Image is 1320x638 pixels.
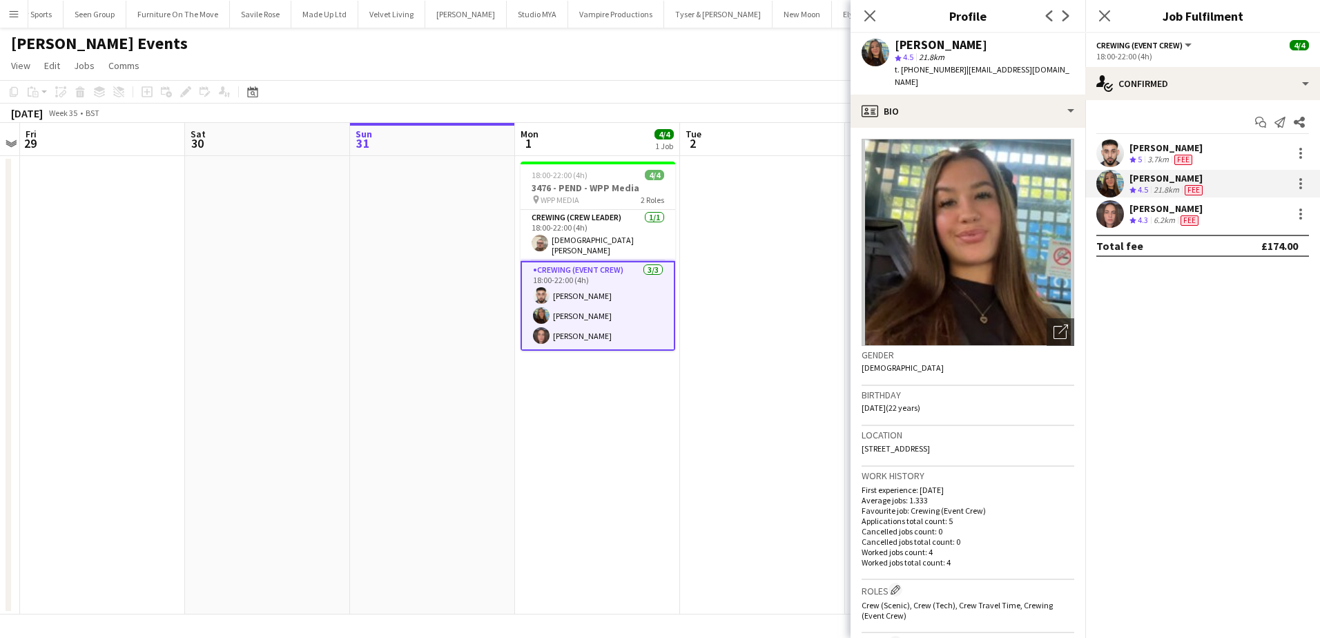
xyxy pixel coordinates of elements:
[126,1,230,28] button: Furniture On The Move
[862,557,1074,568] p: Worked jobs total count: 4
[862,139,1074,346] img: Crew avatar or photo
[23,135,37,151] span: 29
[358,1,425,28] button: Velvet Living
[425,1,507,28] button: [PERSON_NAME]
[532,170,588,180] span: 18:00-22:00 (4h)
[1085,7,1320,25] h3: Job Fulfilment
[521,182,675,194] h3: 3476 - PEND - WPP Media
[1129,142,1203,154] div: [PERSON_NAME]
[191,128,206,140] span: Sat
[108,59,139,72] span: Comms
[862,536,1074,547] p: Cancelled jobs total count: 0
[6,57,36,75] a: View
[353,135,372,151] span: 31
[1096,239,1143,253] div: Total fee
[862,583,1074,597] h3: Roles
[26,128,37,140] span: Fri
[39,57,66,75] a: Edit
[356,128,372,140] span: Sun
[291,1,358,28] button: Made Up Ltd
[832,1,938,28] button: Elysium Event Planning
[1129,172,1205,184] div: [PERSON_NAME]
[1047,318,1074,346] div: Open photos pop-in
[903,52,913,62] span: 4.5
[773,1,832,28] button: New Moon
[1145,154,1172,166] div: 3.7km
[230,1,291,28] button: Savile Rose
[862,495,1074,505] p: Average jobs: 1.333
[895,39,987,51] div: [PERSON_NAME]
[1172,154,1195,166] div: Crew has different fees then in role
[11,106,43,120] div: [DATE]
[64,1,126,28] button: Seen Group
[1085,67,1320,100] div: Confirmed
[862,349,1074,361] h3: Gender
[74,59,95,72] span: Jobs
[862,485,1074,495] p: First experience: [DATE]
[851,95,1085,128] div: Bio
[1138,154,1142,164] span: 5
[1261,239,1298,253] div: £174.00
[1290,40,1309,50] span: 4/4
[1138,184,1148,195] span: 4.5
[862,547,1074,557] p: Worked jobs count: 4
[862,516,1074,526] p: Applications total count: 5
[848,135,868,151] span: 3
[916,52,947,62] span: 21.8km
[686,128,701,140] span: Tue
[1151,184,1182,196] div: 21.8km
[1138,215,1148,225] span: 4.3
[1181,215,1198,226] span: Fee
[44,59,60,72] span: Edit
[641,195,664,205] span: 2 Roles
[541,195,579,205] span: WPP MEDIA
[862,429,1074,441] h3: Location
[103,57,145,75] a: Comms
[895,64,1069,87] span: | [EMAIL_ADDRESS][DOMAIN_NAME]
[521,210,675,261] app-card-role: Crewing (Crew Leader)1/118:00-22:00 (4h)[DEMOGRAPHIC_DATA][PERSON_NAME]
[46,108,80,118] span: Week 35
[521,261,675,351] app-card-role: Crewing (Event Crew)3/318:00-22:00 (4h)[PERSON_NAME][PERSON_NAME][PERSON_NAME]
[645,170,664,180] span: 4/4
[895,64,967,75] span: t. [PHONE_NUMBER]
[68,57,100,75] a: Jobs
[683,135,701,151] span: 2
[1096,51,1309,61] div: 18:00-22:00 (4h)
[521,162,675,351] app-job-card: 18:00-22:00 (4h)4/43476 - PEND - WPP Media WPP MEDIA2 RolesCrewing (Crew Leader)1/118:00-22:00 (4...
[1129,202,1203,215] div: [PERSON_NAME]
[1151,215,1178,226] div: 6.2km
[188,135,206,151] span: 30
[851,7,1085,25] h3: Profile
[1096,40,1183,50] span: Crewing (Event Crew)
[655,141,673,151] div: 1 Job
[521,128,538,140] span: Mon
[1174,155,1192,165] span: Fee
[507,1,568,28] button: Studio MYA
[862,526,1074,536] p: Cancelled jobs count: 0
[568,1,664,28] button: Vampire Productions
[862,403,920,413] span: [DATE] (22 years)
[862,470,1074,482] h3: Work history
[862,443,930,454] span: [STREET_ADDRESS]
[654,129,674,139] span: 4/4
[11,59,30,72] span: View
[1178,215,1201,226] div: Crew has different fees then in role
[1182,184,1205,196] div: Crew has different fees then in role
[1185,185,1203,195] span: Fee
[862,362,944,373] span: [DEMOGRAPHIC_DATA]
[862,600,1053,621] span: Crew (Scenic), Crew (Tech), Crew Travel Time, Crewing (Event Crew)
[518,135,538,151] span: 1
[862,389,1074,401] h3: Birthday
[86,108,99,118] div: BST
[664,1,773,28] button: Tyser & [PERSON_NAME]
[1096,40,1194,50] button: Crewing (Event Crew)
[862,505,1074,516] p: Favourite job: Crewing (Event Crew)
[11,33,188,54] h1: [PERSON_NAME] Events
